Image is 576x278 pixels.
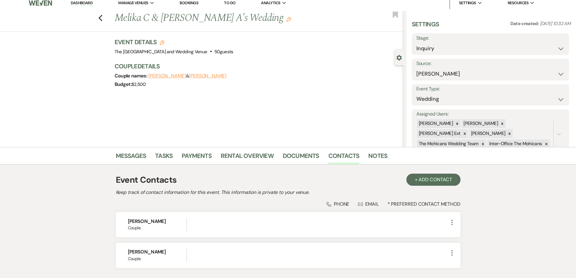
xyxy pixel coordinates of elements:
[540,21,571,27] span: [DATE] 10:32 AM
[358,201,379,207] div: Email
[132,81,145,87] span: $2,500
[469,129,506,138] div: [PERSON_NAME]
[417,119,454,128] div: [PERSON_NAME]
[416,85,565,93] label: Event Type:
[116,201,460,207] div: * Preferred Contact Method
[128,256,187,262] span: Couple
[406,174,460,186] button: + Add Contact
[412,20,439,33] h3: Settings
[462,119,499,128] div: [PERSON_NAME]
[115,11,343,25] h1: Melika C & [PERSON_NAME] A's Wedding
[115,49,207,55] span: The [GEOGRAPHIC_DATA] and Wedding Venue
[224,0,235,5] a: To Do
[396,54,402,60] button: Close lead details
[128,249,187,255] h6: [PERSON_NAME]
[128,218,187,225] h6: [PERSON_NAME]
[416,110,565,119] label: Assigned Users:
[155,151,173,164] a: Tasks
[116,189,460,196] h2: Keep track of contact information for this event. This information is private to your venue.
[221,151,274,164] a: Rental Overview
[189,74,226,78] button: [PERSON_NAME]
[148,74,186,78] button: [PERSON_NAME]
[214,49,233,55] span: 50 guests
[487,139,543,148] div: Inter-Office The Mohicans
[286,16,291,22] button: Edit
[416,34,565,43] label: Stage:
[283,151,319,164] a: Documents
[182,151,212,164] a: Payments
[71,0,93,6] a: Dashboard
[115,73,148,79] span: Couple names:
[115,38,233,46] h3: Event Details
[416,59,565,68] label: Source:
[115,81,132,87] span: Budget:
[327,201,350,207] div: Phone
[128,225,187,231] span: Couple
[328,151,360,164] a: Contacts
[417,129,461,138] div: [PERSON_NAME] Ext
[148,73,226,79] span: &
[510,21,540,27] span: Date created:
[368,151,387,164] a: Notes
[115,62,397,70] h3: Couple Details
[116,174,177,186] h1: Event Contacts
[180,0,198,5] a: Bookings
[417,139,480,148] div: The Mohicans Wedding Team
[116,151,146,164] a: Messages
